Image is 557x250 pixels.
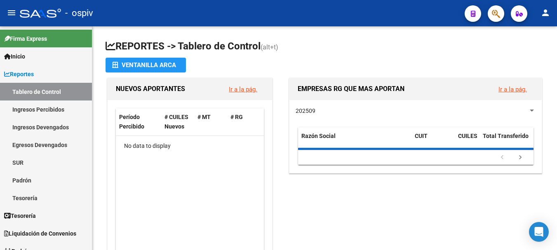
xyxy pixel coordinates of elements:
[529,222,549,242] div: Open Intercom Messenger
[4,211,36,220] span: Tesorería
[492,82,533,97] button: Ir a la pág.
[498,86,527,93] a: Ir a la pág.
[165,114,188,130] span: # CUILES Nuevos
[7,8,16,18] mat-icon: menu
[106,40,544,54] h1: REPORTES -> Tablero de Control
[106,58,186,72] button: Ventanilla ARCA
[541,8,550,18] mat-icon: person
[479,127,537,154] datatable-header-cell: Total Transferido
[116,108,161,136] datatable-header-cell: Período Percibido
[161,108,194,136] datatable-header-cell: # CUILES Nuevos
[298,85,404,93] span: EMPRESAS RG QUE MAS APORTAN
[112,58,179,72] div: Ventanilla ARCA
[298,127,411,154] datatable-header-cell: Razón Social
[4,34,47,43] span: Firma Express
[229,86,257,93] a: Ir a la pág.
[222,82,264,97] button: Ir a la pág.
[458,133,477,139] span: CUILES
[261,43,278,51] span: (alt+t)
[197,114,211,120] span: # MT
[512,153,528,162] a: go to next page
[116,136,266,157] div: No data to display
[301,133,336,139] span: Razón Social
[483,133,529,139] span: Total Transferido
[4,229,76,238] span: Liquidación de Convenios
[65,4,93,22] span: - ospiv
[230,114,243,120] span: # RG
[494,153,510,162] a: go to previous page
[411,127,455,154] datatable-header-cell: CUIT
[194,108,227,136] datatable-header-cell: # MT
[415,133,428,139] span: CUIT
[4,52,25,61] span: Inicio
[455,127,479,154] datatable-header-cell: CUILES
[116,85,185,93] span: NUEVOS APORTANTES
[119,114,144,130] span: Período Percibido
[227,108,260,136] datatable-header-cell: # RG
[296,107,315,114] span: 202509
[4,70,34,79] span: Reportes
